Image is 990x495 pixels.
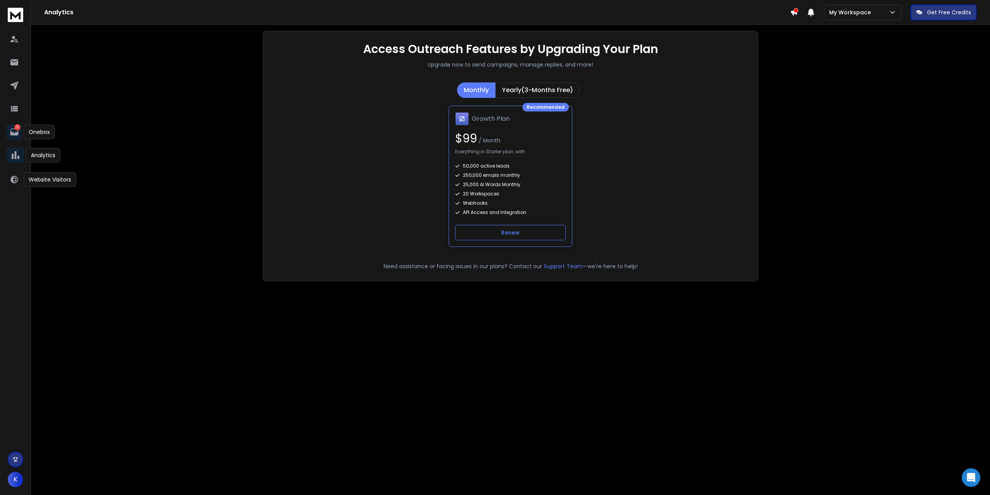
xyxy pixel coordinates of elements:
[455,163,566,169] div: 50,000 active leads
[8,472,23,487] button: K
[472,114,510,123] h1: Growth Plan
[455,225,566,240] button: Renew
[455,200,566,206] div: Webhooks
[455,209,566,216] div: API Access and Integration
[455,172,566,178] div: 250,000 emails monthly
[455,130,477,147] span: $ 99
[962,468,980,487] div: Open Intercom Messenger
[8,8,23,22] img: logo
[428,61,593,69] p: Upgrade now to send campaigns, manage replies, and more!
[911,5,976,20] button: Get Free Credits
[7,124,22,140] a: 2
[927,9,971,16] p: Get Free Credits
[522,103,569,111] div: Recommended
[24,125,55,139] div: Onebox
[455,112,469,125] img: Growth Plan icon
[24,172,76,187] div: Website Visitors
[477,137,500,144] span: / Month
[274,262,747,270] p: Need assistance or facing issues in our plans? Contact our —we're here to help!
[44,8,790,17] h1: Analytics
[26,148,60,163] div: Analytics
[455,149,525,157] p: Everything in Starter plan, with
[457,82,495,98] button: Monthly
[455,182,566,188] div: 25,000 AI Words Monthly
[14,124,20,130] p: 2
[363,42,658,56] h1: Access Outreach Features by Upgrading Your Plan
[455,191,566,197] div: 20 Workspaces
[495,82,580,98] button: Yearly(3-Months Free)
[544,262,583,270] button: Support Team
[829,9,874,16] p: My Workspace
